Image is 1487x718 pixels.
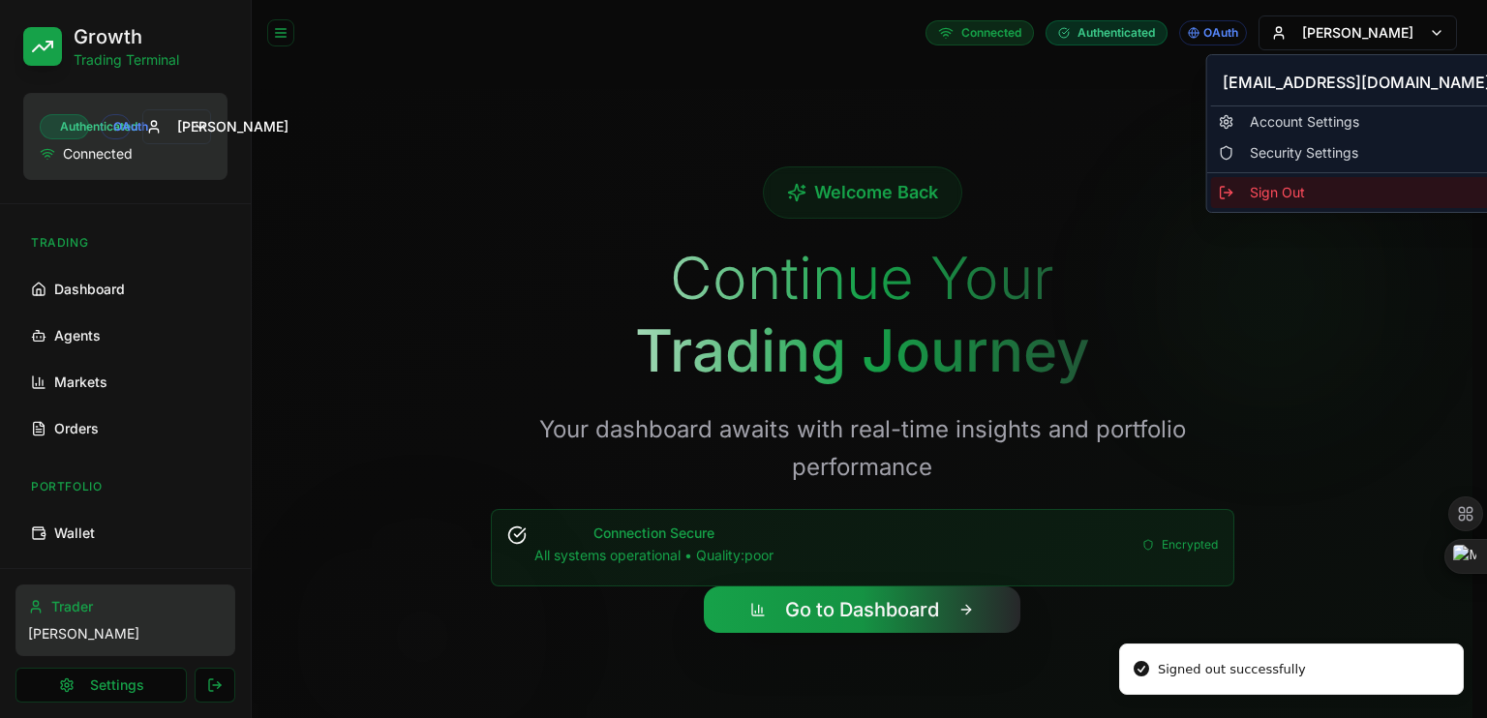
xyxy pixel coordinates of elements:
[1179,20,1247,45] div: OAuth
[23,227,228,258] div: Trading
[51,597,93,616] span: Trader
[74,50,179,70] p: Trading Terminal
[54,524,95,543] span: Wallet
[1162,537,1218,553] span: Encrypted
[1302,23,1413,43] span: [PERSON_NAME]
[28,624,223,643] p: [PERSON_NAME]
[763,166,962,219] div: Welcome Back
[54,373,107,392] span: Markets
[961,25,1021,41] span: Connected
[704,586,1020,633] button: Go to Dashboard
[54,326,101,345] span: Agents
[534,523,774,545] p: Connection Secure
[1046,20,1168,45] div: Authenticated
[491,242,1234,387] h1: Continue Your
[101,114,131,139] div: OAuth
[40,114,89,139] div: Authenticated
[491,410,1234,486] p: Your dashboard awaits with real-time insights and portfolio performance
[534,545,774,567] p: All systems operational • Quality: poor
[54,280,125,299] span: Dashboard
[63,144,133,164] span: Connected
[15,668,187,703] button: Settings
[23,471,228,502] div: Portfolio
[54,419,99,438] span: Orders
[1158,660,1306,679] div: Signed out successfully
[74,23,179,50] h2: Growth
[635,315,1090,385] span: Trading Journey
